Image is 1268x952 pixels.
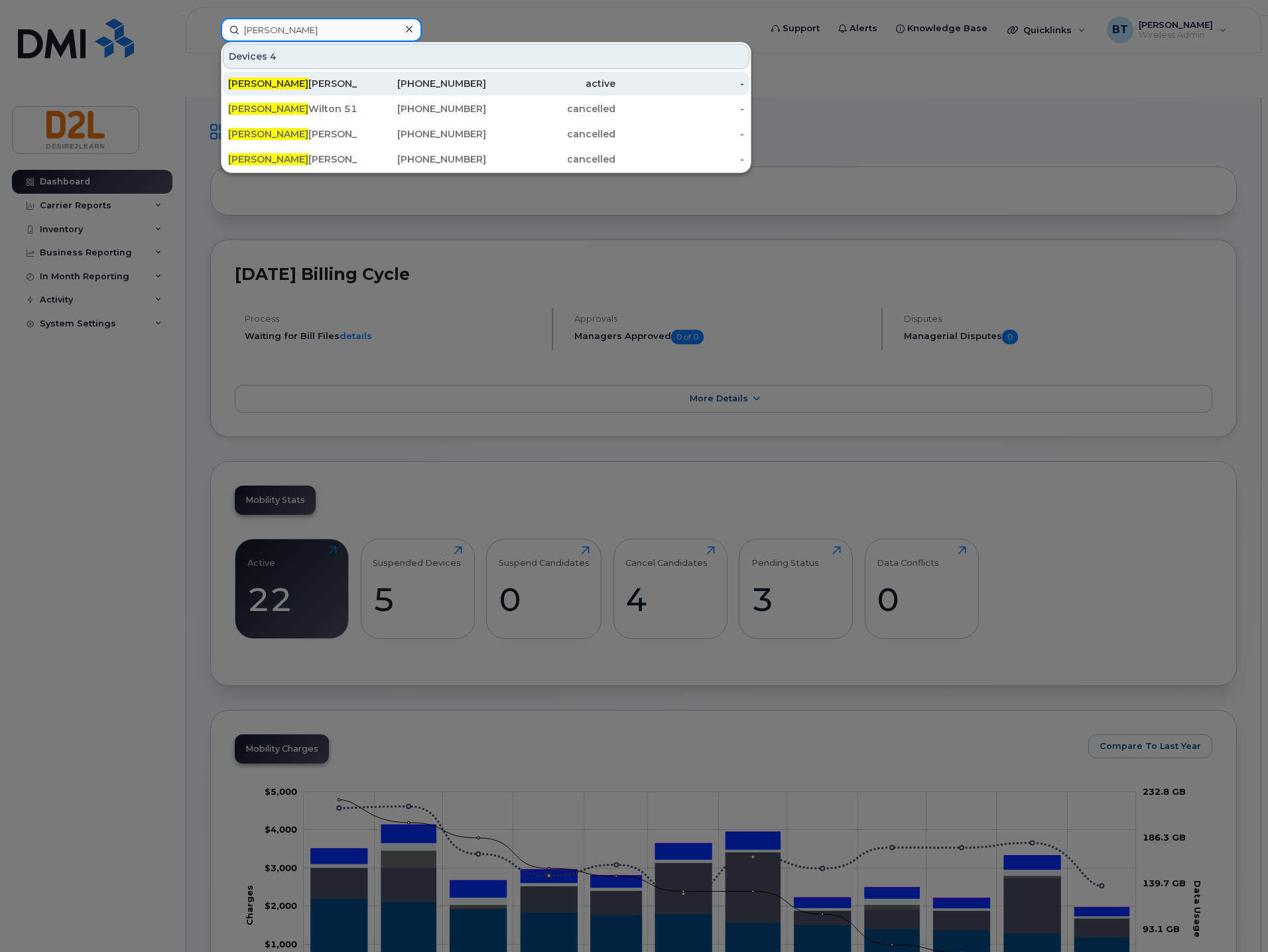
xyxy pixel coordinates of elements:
div: cancelled [486,127,615,141]
span: [PERSON_NAME] [228,153,308,165]
div: - [615,153,745,166]
span: [PERSON_NAME] [228,128,308,140]
div: [PERSON_NAME] 516 [228,153,357,166]
div: - [615,102,745,115]
div: [PHONE_NUMBER] [357,153,487,166]
div: [PHONE_NUMBER] [357,102,487,115]
div: cancelled [486,153,615,166]
a: [PERSON_NAME][PERSON_NAME] 516[PHONE_NUMBER]cancelled- [223,147,749,171]
div: Wilton 510 [228,102,357,115]
div: - [615,127,745,141]
a: [PERSON_NAME]Wilton 510[PHONE_NUMBER]cancelled- [223,97,749,121]
a: [PERSON_NAME][PERSON_NAME][PHONE_NUMBER]cancelled- [223,122,749,146]
div: [PHONE_NUMBER] [357,127,487,141]
div: [PERSON_NAME] [228,127,357,141]
div: cancelled [486,102,615,115]
span: [PERSON_NAME] [228,103,308,115]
